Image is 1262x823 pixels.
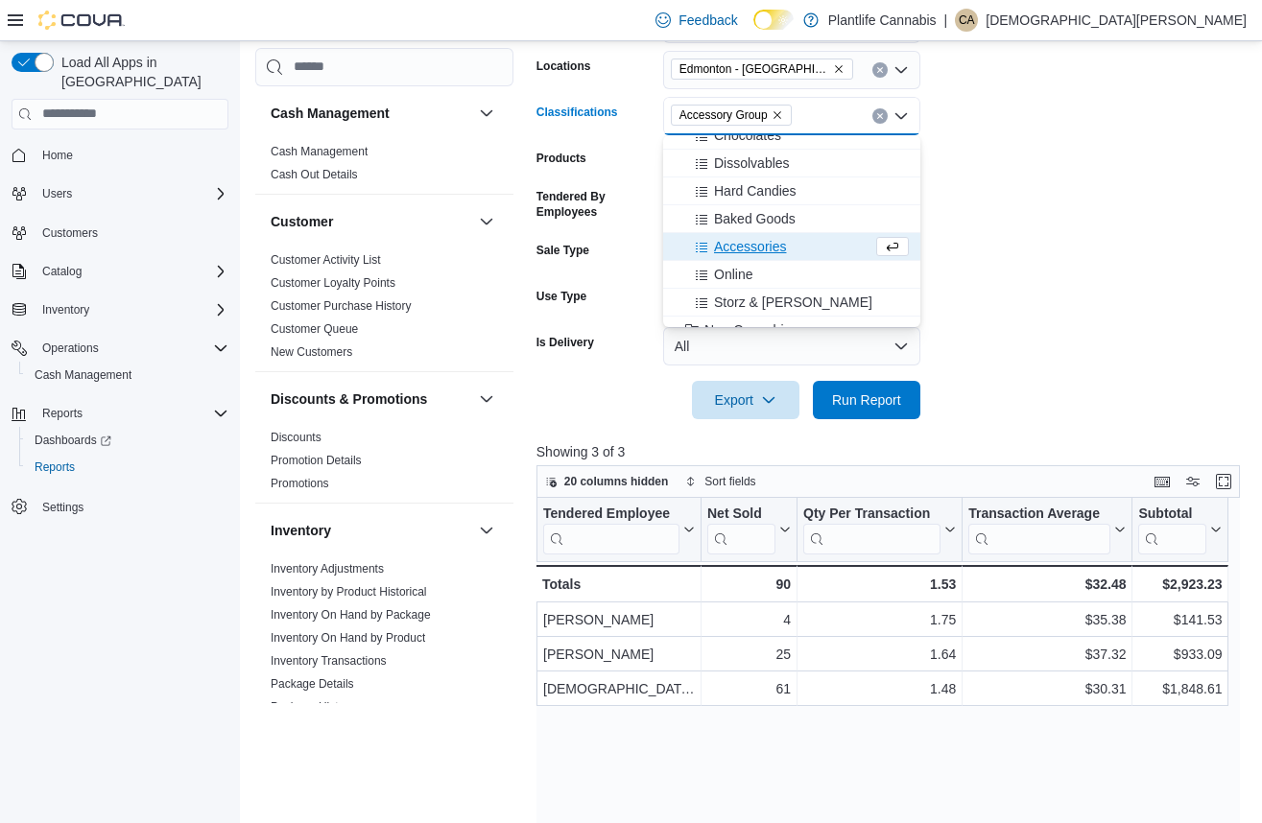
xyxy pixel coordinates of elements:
span: Reports [35,459,75,475]
button: Catalog [35,260,89,283]
a: Customers [35,222,106,245]
span: Reports [42,406,83,421]
button: Keyboard shortcuts [1151,470,1174,493]
span: New Customers [271,344,352,360]
a: Settings [35,496,91,519]
span: Inventory Transactions [271,653,387,669]
span: Edmonton - Harvest Pointe [671,59,853,80]
label: Locations [536,59,591,74]
p: [DEMOGRAPHIC_DATA][PERSON_NAME] [986,9,1247,32]
a: Customer Activity List [271,253,381,267]
div: Christiana Amony [955,9,978,32]
button: Dissolvables [663,150,920,177]
a: Cash Management [271,145,368,158]
button: Inventory [271,521,471,540]
div: [PERSON_NAME] [543,608,695,631]
button: Operations [35,337,107,360]
button: Baked Goods [663,205,920,233]
button: Users [35,182,80,205]
div: $32.48 [968,573,1126,596]
div: Cash Management [255,140,513,194]
div: Customer [255,248,513,371]
div: Transaction Average [968,505,1110,523]
span: Dashboards [27,429,228,452]
span: Customer Activity List [271,252,381,268]
span: Accessories [714,237,786,256]
span: Discounts [271,430,321,445]
a: Feedback [648,1,745,39]
a: Promotion Details [271,454,362,467]
img: Cova [38,11,125,30]
button: Clear input [872,108,888,124]
span: Edmonton - [GEOGRAPHIC_DATA] [679,59,829,79]
button: Discounts & Promotions [271,389,471,409]
div: Subtotal [1138,505,1206,553]
span: Customer Queue [271,321,358,337]
button: Discounts & Promotions [475,388,498,411]
button: Cash Management [271,104,471,123]
span: Accessory Group [679,106,768,125]
span: Cash Management [27,364,228,387]
h3: Discounts & Promotions [271,389,427,409]
div: $35.38 [968,608,1126,631]
a: Inventory On Hand by Product [271,631,425,645]
span: Catalog [35,260,228,283]
label: Tendered By Employees [536,189,655,220]
span: Online [714,265,752,284]
span: Cash Out Details [271,167,358,182]
a: Dashboards [27,429,119,452]
div: [PERSON_NAME] [543,643,695,666]
button: Qty Per Transaction [803,505,956,553]
button: All [663,327,920,365]
a: Reports [27,456,83,479]
button: Customers [4,219,236,247]
button: Non-Cannabis [663,317,920,344]
div: $30.31 [968,677,1126,700]
button: Settings [4,492,236,520]
button: Inventory [475,519,498,542]
a: Home [35,144,81,167]
div: Transaction Average [968,505,1110,553]
span: Inventory On Hand by Package [271,607,431,623]
span: Inventory On Hand by Product [271,630,425,646]
a: Cash Management [27,364,139,387]
span: Load All Apps in [GEOGRAPHIC_DATA] [54,53,228,91]
label: Is Delivery [536,335,594,350]
a: Dashboards [19,427,236,454]
div: $141.53 [1138,608,1222,631]
button: Inventory [4,296,236,323]
div: 61 [707,677,791,700]
span: Dashboards [35,433,111,448]
span: Reports [35,402,228,425]
button: Sort fields [678,470,763,493]
div: Discounts & Promotions [255,426,513,503]
div: Inventory [255,557,513,818]
button: Reports [4,400,236,427]
button: Reports [35,402,90,425]
a: Inventory by Product Historical [271,585,427,599]
span: Baked Goods [714,209,796,228]
div: $2,923.23 [1138,573,1222,596]
button: Close list of options [893,108,909,124]
a: Customer Loyalty Points [271,276,395,290]
button: Clear input [872,62,888,78]
a: Customer Purchase History [271,299,412,313]
p: Plantlife Cannabis [828,9,937,32]
button: Cash Management [475,102,498,125]
a: Cash Out Details [271,168,358,181]
span: Promotion Details [271,453,362,468]
div: Tendered Employee [543,505,679,553]
span: Customers [35,221,228,245]
button: Tendered Employee [543,505,695,553]
button: Enter fullscreen [1212,470,1235,493]
div: Net Sold [707,505,775,553]
div: $1,848.61 [1138,677,1222,700]
label: Classifications [536,105,618,120]
div: [DEMOGRAPHIC_DATA][PERSON_NAME] [543,677,695,700]
div: 25 [707,643,791,666]
div: 1.53 [803,573,956,596]
span: Dark Mode [753,30,754,31]
button: Online [663,261,920,289]
span: Package History [271,699,354,715]
span: Home [35,143,228,167]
